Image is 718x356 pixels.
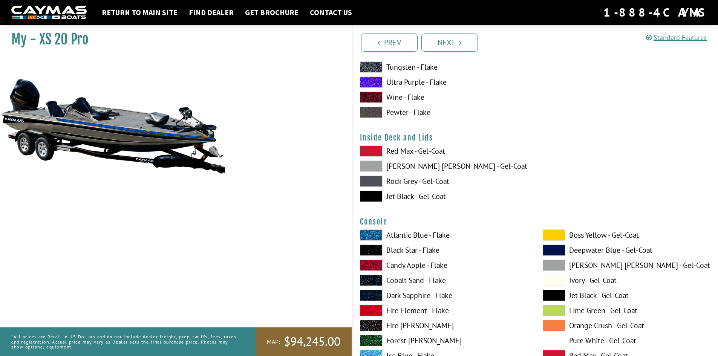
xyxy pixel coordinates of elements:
[360,133,711,142] h4: Inside Deck and Lids
[306,8,356,17] a: Contact Us
[185,8,237,17] a: Find Dealer
[361,34,418,52] a: Prev
[360,92,528,103] label: Wine - Flake
[360,160,528,172] label: [PERSON_NAME] [PERSON_NAME] - Gel-Coat
[421,34,478,52] a: Next
[543,260,710,271] label: [PERSON_NAME] [PERSON_NAME] - Gel-Coat
[603,4,707,21] div: 1-888-4CAYMAS
[360,229,528,241] label: Atlantic Blue - Flake
[360,145,528,157] label: Red Max - Gel-Coat
[543,290,710,301] label: Jet Black - Gel-Coat
[543,229,710,241] label: Boss Yellow - Gel-Coat
[360,320,528,331] label: Fire [PERSON_NAME]
[360,290,528,301] label: Dark Sapphire - Flake
[360,275,528,286] label: Cobalt Sand - Flake
[360,191,528,202] label: Jet Black - Gel-Coat
[267,338,280,346] span: MAP:
[284,334,340,350] span: $94,245.00
[360,217,711,226] h4: Console
[360,305,528,316] label: Fire Element - Flake
[241,8,302,17] a: Get Brochure
[543,335,710,346] label: Pure White - Gel-Coat
[11,31,333,48] h1: My - XS 20 Pro
[360,244,528,256] label: Black Star - Flake
[646,33,707,42] a: Standard Features
[11,330,239,353] p: *All prices are Retail in US Dollars and do not include dealer freight, prep, tariffs, fees, taxe...
[543,305,710,316] label: Lime Green - Gel-Coat
[11,6,87,20] img: white-logo-c9c8dbefe5ff5ceceb0f0178aa75bf4bb51f6bca0971e226c86eb53dfe498488.png
[360,76,528,88] label: Ultra Purple - Flake
[360,260,528,271] label: Candy Apple - Flake
[543,275,710,286] label: Ivory - Gel-Coat
[543,244,710,256] label: Deepwater Blue - Gel-Coat
[360,176,528,187] label: Rock Grey - Gel-Coat
[360,61,528,73] label: Tungsten - Flake
[256,327,352,356] a: MAP:$94,245.00
[360,335,528,346] label: Forest [PERSON_NAME]
[98,8,181,17] a: Return to main site
[360,107,528,118] label: Pewter - Flake
[543,320,710,331] label: Orange Crush - Gel-Coat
